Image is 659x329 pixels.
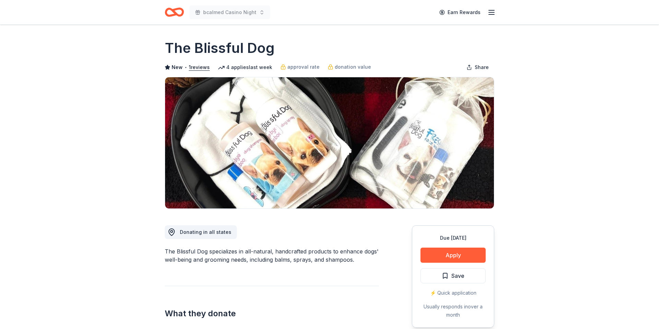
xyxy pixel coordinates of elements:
[420,289,486,297] div: ⚡️ Quick application
[189,63,210,71] button: 1reviews
[189,5,270,19] button: bcalmed Casino Night
[165,4,184,20] a: Home
[475,63,489,71] span: Share
[165,308,379,319] h2: What they donate
[287,63,320,71] span: approval rate
[435,6,485,19] a: Earn Rewards
[335,63,371,71] span: donation value
[165,77,494,208] img: Image for The Blissful Dog
[172,63,183,71] span: New
[185,65,187,70] span: •
[420,248,486,263] button: Apply
[420,303,486,319] div: Usually responds in over a month
[280,63,320,71] a: approval rate
[203,8,256,16] span: bcalmed Casino Night
[451,271,464,280] span: Save
[180,229,231,235] span: Donating in all states
[420,234,486,242] div: Due [DATE]
[165,247,379,264] div: The Blissful Dog specializes in all-natural, handcrafted products to enhance dogs' well-being and...
[420,268,486,283] button: Save
[218,63,272,71] div: 4 applies last week
[165,38,275,58] h1: The Blissful Dog
[461,60,494,74] button: Share
[328,63,371,71] a: donation value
